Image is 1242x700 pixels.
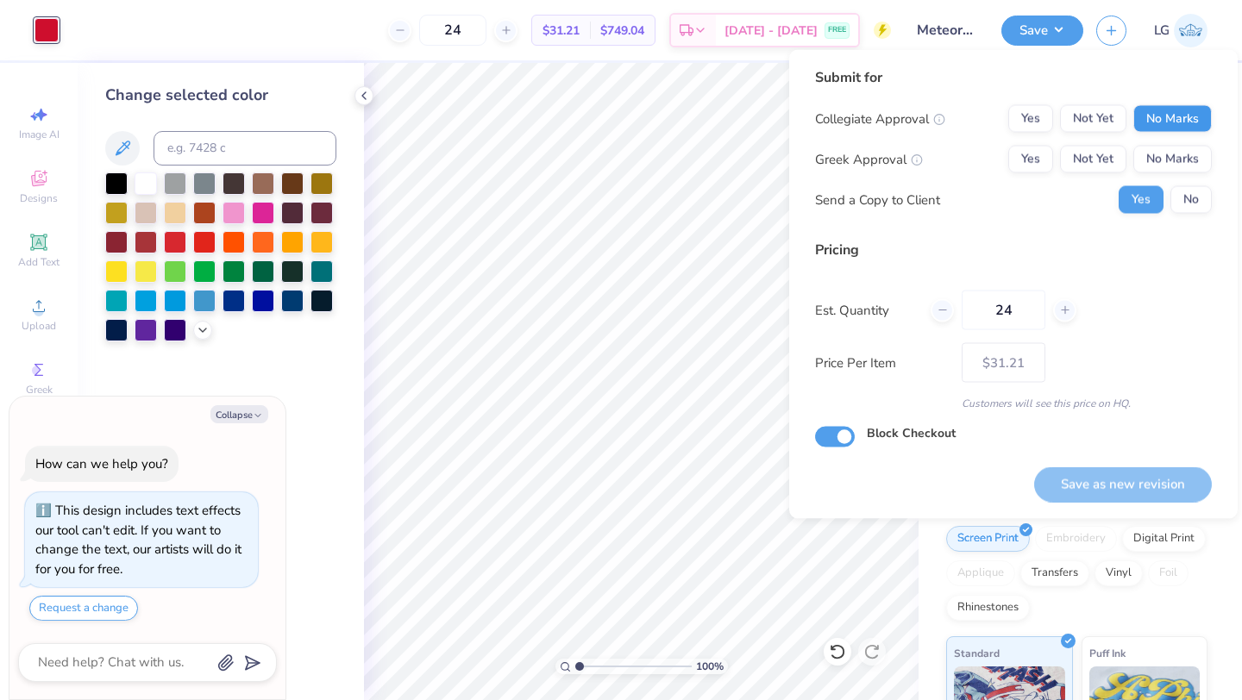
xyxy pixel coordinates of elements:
[946,560,1015,586] div: Applique
[815,300,918,320] label: Est. Quantity
[815,240,1212,260] div: Pricing
[35,455,168,472] div: How can we help you?
[29,596,138,621] button: Request a change
[1154,21,1170,41] span: LG
[105,84,336,107] div: Change selected color
[815,109,945,128] div: Collegiate Approval
[1174,14,1207,47] img: Lijo George
[19,128,60,141] span: Image AI
[1008,105,1053,133] button: Yes
[815,67,1212,88] div: Submit for
[543,22,580,40] span: $31.21
[946,526,1030,552] div: Screen Print
[954,644,1000,662] span: Standard
[1060,105,1126,133] button: Not Yet
[1133,146,1212,173] button: No Marks
[22,319,56,333] span: Upload
[600,22,644,40] span: $749.04
[20,191,58,205] span: Designs
[1089,644,1126,662] span: Puff Ink
[815,149,923,169] div: Greek Approval
[724,22,818,40] span: [DATE] - [DATE]
[1001,16,1083,46] button: Save
[828,24,846,36] span: FREE
[946,595,1030,621] div: Rhinestones
[962,291,1045,330] input: – –
[419,15,486,46] input: – –
[18,255,60,269] span: Add Text
[867,424,956,442] label: Block Checkout
[1133,105,1212,133] button: No Marks
[815,353,949,372] label: Price Per Item
[815,396,1212,411] div: Customers will see this price on HQ.
[1020,560,1089,586] div: Transfers
[696,659,724,674] span: 100 %
[154,131,336,166] input: e.g. 7428 c
[26,383,53,397] span: Greek
[210,405,268,423] button: Collapse
[1154,14,1207,47] a: LG
[815,190,940,209] div: Send a Copy to Client
[35,502,241,578] div: This design includes text effects our tool can't edit. If you want to change the text, our artist...
[1148,560,1189,586] div: Foil
[1122,526,1206,552] div: Digital Print
[1095,560,1143,586] div: Vinyl
[1119,186,1164,214] button: Yes
[904,13,988,47] input: Untitled Design
[1035,526,1117,552] div: Embroidery
[1170,186,1212,214] button: No
[1008,146,1053,173] button: Yes
[1060,146,1126,173] button: Not Yet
